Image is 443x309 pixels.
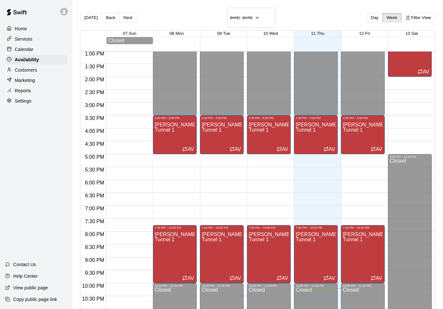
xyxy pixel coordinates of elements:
[376,275,382,281] span: AV
[83,77,106,82] span: 2:00 PM
[182,275,187,282] span: Recurring availability
[15,46,33,53] p: Calendar
[202,116,242,120] div: 3:30 PM – 5:00 PM
[405,31,418,36] button: 13 Sat
[343,284,383,287] div: 10:00 PM – 11:59 PM
[108,38,151,44] div: Closed
[324,146,329,153] span: Recurring availability
[83,219,106,224] span: 7:30 PM
[202,127,222,133] span: Tunnel 1
[423,69,429,75] div: Aby Valdez
[235,275,241,281] span: AV
[119,13,137,22] button: Next
[296,284,336,287] div: 10:00 PM – 11:59 PM
[5,45,67,54] a: Calendar
[343,226,383,229] div: 7:45 PM – 10:00 PM
[5,86,67,95] a: Reports
[83,180,106,185] span: 6:00 PM
[155,284,195,287] div: 10:00 PM – 11:59 PM
[282,147,288,152] div: Aby Valdez
[235,276,241,281] div: Aby Valdez
[200,225,244,283] div: 7:45 PM – 10:00 PM: Available
[423,69,429,75] span: AV
[13,284,48,291] p: View public page
[83,244,106,250] span: 8:30 PM
[83,128,106,134] span: 4:00 PM
[296,237,316,242] span: Tunnel 1
[202,237,222,242] span: Tunnel 1
[376,147,382,152] div: Aby Valdez
[13,261,36,268] p: Contact Us
[155,116,195,120] div: 3:30 PM – 5:00 PM
[249,226,289,229] div: 7:45 PM – 10:00 PM
[329,147,335,152] div: Aby Valdez
[15,87,31,94] p: Reports
[371,146,376,153] span: Recurring availability
[153,115,197,154] div: 3:30 PM – 5:00 PM: Available
[83,51,106,56] span: 1:00 PM
[15,56,39,63] p: Availability
[282,276,288,281] div: Aby Valdez
[263,31,278,36] button: 10 Wed
[80,296,106,302] span: 10:30 PM
[155,226,195,229] div: 7:45 PM – 10:00 PM
[5,55,67,65] div: Availability
[296,127,316,133] span: Tunnel 1
[376,146,382,152] span: AV
[5,24,67,34] div: Home
[401,13,435,22] button: Filter View
[202,284,242,287] div: 10:00 PM – 11:59 PM
[80,13,102,22] button: [DATE]
[277,146,282,153] span: Recurring availability
[359,31,370,36] button: 12 Fri
[249,284,289,287] div: 10:00 PM – 11:59 PM
[324,275,329,282] span: Recurring availability
[83,154,106,160] span: 5:00 PM
[153,225,197,283] div: 7:45 PM – 10:00 PM: Available
[329,276,335,281] div: Aby Valdez
[5,65,67,75] div: Customers
[249,116,289,120] div: 3:30 PM – 5:00 PM
[83,141,106,147] span: 4:30 PM
[296,116,336,120] div: 3:30 PM – 5:00 PM
[182,146,187,153] span: Recurring availability
[341,225,385,283] div: 7:45 PM – 10:00 PM: Available
[390,155,430,158] div: 5:00 PM – 11:59 PM
[83,270,106,276] span: 9:30 PM
[343,237,363,242] span: Tunnel 1
[15,36,33,42] p: Services
[5,34,67,44] a: Services
[83,103,106,108] span: 3:00 PM
[83,206,106,211] span: 7:00 PM
[83,167,106,173] span: 5:30 PM
[247,115,291,154] div: 3:30 PM – 5:00 PM: Available
[15,25,27,32] p: Home
[13,273,38,279] p: Help Center
[217,31,230,36] button: 09 Tue
[15,77,35,84] p: Marketing
[169,31,184,36] button: 08 Mon
[367,13,383,22] button: Day
[277,275,282,282] span: Recurring availability
[5,75,67,85] div: Marketing
[311,31,324,36] span: 11 Thu
[249,237,269,242] span: Tunnel 1
[187,147,194,152] div: Aby Valdez
[155,127,175,133] span: Tunnel 1
[282,275,288,281] span: AV
[418,69,423,75] span: Recurring availability
[83,90,106,95] span: 2:30 PM
[187,276,194,281] div: Aby Valdez
[187,275,194,281] span: AV
[371,275,376,282] span: Recurring availability
[296,226,336,229] div: 7:45 PM – 10:00 PM
[235,146,241,152] span: AV
[294,115,338,154] div: 3:30 PM – 5:00 PM: Available
[83,257,106,263] span: 9:00 PM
